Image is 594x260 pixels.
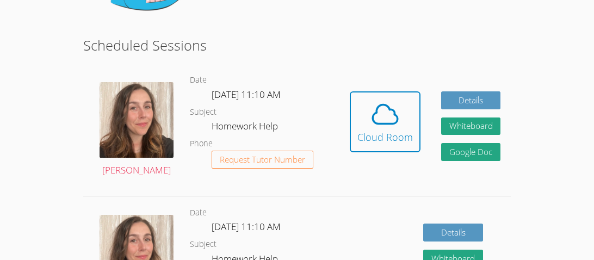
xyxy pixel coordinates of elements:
a: Google Doc [441,143,501,161]
dt: Subject [190,238,216,251]
dt: Date [190,73,207,87]
span: [DATE] 11:10 AM [212,88,281,101]
dt: Phone [190,137,213,151]
span: [DATE] 11:10 AM [212,220,281,233]
a: Details [423,224,483,242]
h2: Scheduled Sessions [83,35,511,55]
div: Cloud Room [357,129,413,145]
button: Request Tutor Number [212,151,313,169]
dt: Date [190,206,207,220]
a: [PERSON_NAME] [100,82,174,178]
dt: Subject [190,106,216,119]
span: Request Tutor Number [220,156,305,164]
button: Whiteboard [441,117,501,135]
dd: Homework Help [212,119,280,137]
img: IMG_0882.jpeg [100,82,174,157]
button: Cloud Room [350,91,420,152]
a: Details [441,91,501,109]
